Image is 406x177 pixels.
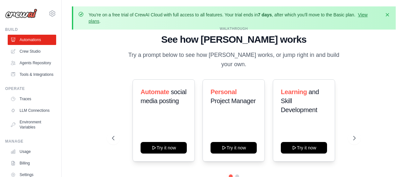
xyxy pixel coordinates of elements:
span: Project Manager [211,97,256,104]
span: social media posting [141,88,186,104]
div: WALKTHROUGH [112,26,356,31]
a: Automations [8,35,56,45]
img: Logo [5,9,37,18]
a: Billing [8,158,56,168]
span: Personal [211,88,237,95]
a: Environment Variables [8,117,56,132]
p: Try a prompt below to see how [PERSON_NAME] works, or jump right in and build your own. [126,50,342,69]
a: LLM Connections [8,105,56,116]
a: Usage [8,146,56,157]
div: Build [5,27,56,32]
span: and Skill Development [281,88,319,113]
span: Learning [281,88,307,95]
p: You're on a free trial of CrewAI Cloud with full access to all features. Your trial ends in , aft... [89,12,380,24]
div: Manage [5,139,56,144]
button: Try it now [141,142,187,154]
a: Traces [8,94,56,104]
h1: See how [PERSON_NAME] works [112,34,356,45]
a: Agents Repository [8,58,56,68]
button: Try it now [281,142,327,154]
button: Try it now [211,142,257,154]
a: Crew Studio [8,46,56,57]
span: Automate [141,88,169,95]
a: Tools & Integrations [8,69,56,80]
strong: 7 days [258,12,272,17]
div: Operate [5,86,56,91]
